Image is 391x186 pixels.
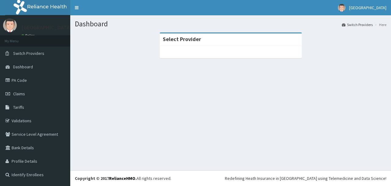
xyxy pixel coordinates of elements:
span: Tariffs [13,104,24,110]
span: [GEOGRAPHIC_DATA] [349,5,386,10]
span: Switch Providers [13,51,44,56]
a: Switch Providers [342,22,373,27]
span: Claims [13,91,25,97]
strong: Copyright © 2017 . [75,176,137,181]
img: User Image [3,18,17,32]
p: [GEOGRAPHIC_DATA] [21,25,72,30]
img: User Image [338,4,345,12]
div: Redefining Heath Insurance in [GEOGRAPHIC_DATA] using Telemedicine and Data Science! [225,175,386,181]
strong: Select Provider [163,36,201,43]
span: Dashboard [13,64,33,70]
a: Online [21,33,36,38]
a: RelianceHMO [109,176,135,181]
footer: All rights reserved. [70,170,391,186]
h1: Dashboard [75,20,386,28]
li: Here [373,22,386,27]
